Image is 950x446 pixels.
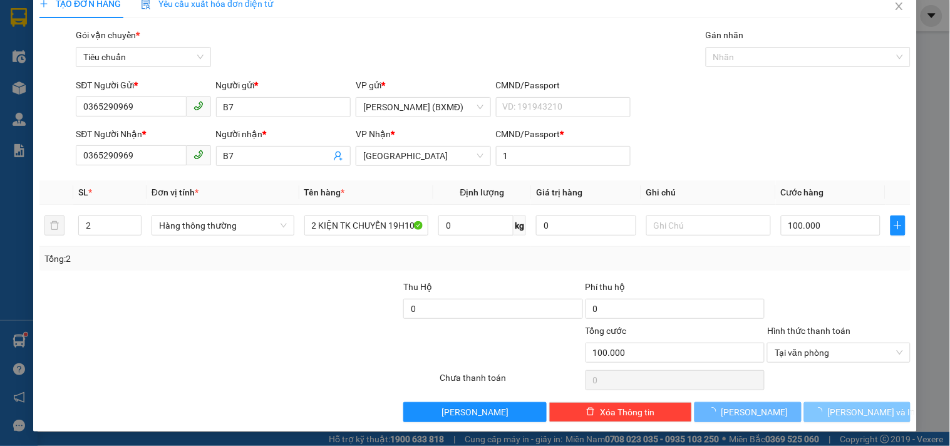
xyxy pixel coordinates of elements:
span: SL [78,187,88,197]
li: VP [GEOGRAPHIC_DATA] [86,68,167,109]
input: 0 [536,215,636,236]
div: CMND/Passport [496,127,631,141]
li: Xe khách Mộc Thảo [6,6,182,53]
span: kg [514,215,526,236]
span: Giá trị hàng [536,187,582,197]
div: Người gửi [216,78,351,92]
span: plus [891,220,905,231]
span: Gói vận chuyển [76,30,140,40]
label: Hình thức thanh toán [767,326,850,336]
button: [PERSON_NAME] [403,402,546,422]
button: delete [44,215,65,236]
span: [PERSON_NAME] [721,405,788,419]
span: VP Nhận [356,129,391,139]
div: SĐT Người Gửi [76,78,210,92]
span: Đơn vị tính [152,187,199,197]
span: Tại văn phòng [775,343,902,362]
span: close [894,1,904,11]
span: Định lượng [460,187,505,197]
span: Tên hàng [304,187,345,197]
span: Thu Hộ [403,282,432,292]
span: Hồ Chí Minh (BXMĐ) [363,98,483,117]
span: [PERSON_NAME] và In [828,405,916,419]
button: deleteXóa Thông tin [549,402,692,422]
th: Ghi chú [641,180,776,205]
span: Tiêu chuẩn [83,48,203,66]
button: [PERSON_NAME] và In [804,402,911,422]
span: phone [194,150,204,160]
button: plus [891,215,906,236]
label: Gán nhãn [706,30,744,40]
li: VP [PERSON_NAME] (BXMĐ) [6,68,86,95]
span: loading [814,407,828,416]
button: [PERSON_NAME] [694,402,801,422]
span: Tuy Hòa [363,147,483,165]
span: loading [708,407,721,416]
span: user-add [333,151,343,161]
span: Hàng thông thường [159,216,287,235]
div: Người nhận [216,127,351,141]
div: SĐT Người Nhận [76,127,210,141]
span: Cước hàng [781,187,824,197]
div: VP gửi [356,78,490,92]
img: logo.jpg [6,6,50,50]
input: VD: Bàn, Ghế [304,215,429,236]
span: phone [194,101,204,111]
div: Chưa thanh toán [438,371,584,393]
div: Phí thu hộ [586,280,765,299]
div: Tổng: 2 [44,252,368,266]
span: Xóa Thông tin [600,405,654,419]
span: [PERSON_NAME] [441,405,509,419]
span: Tổng cước [586,326,627,336]
div: CMND/Passport [496,78,631,92]
span: delete [586,407,595,417]
input: Ghi Chú [646,215,771,236]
